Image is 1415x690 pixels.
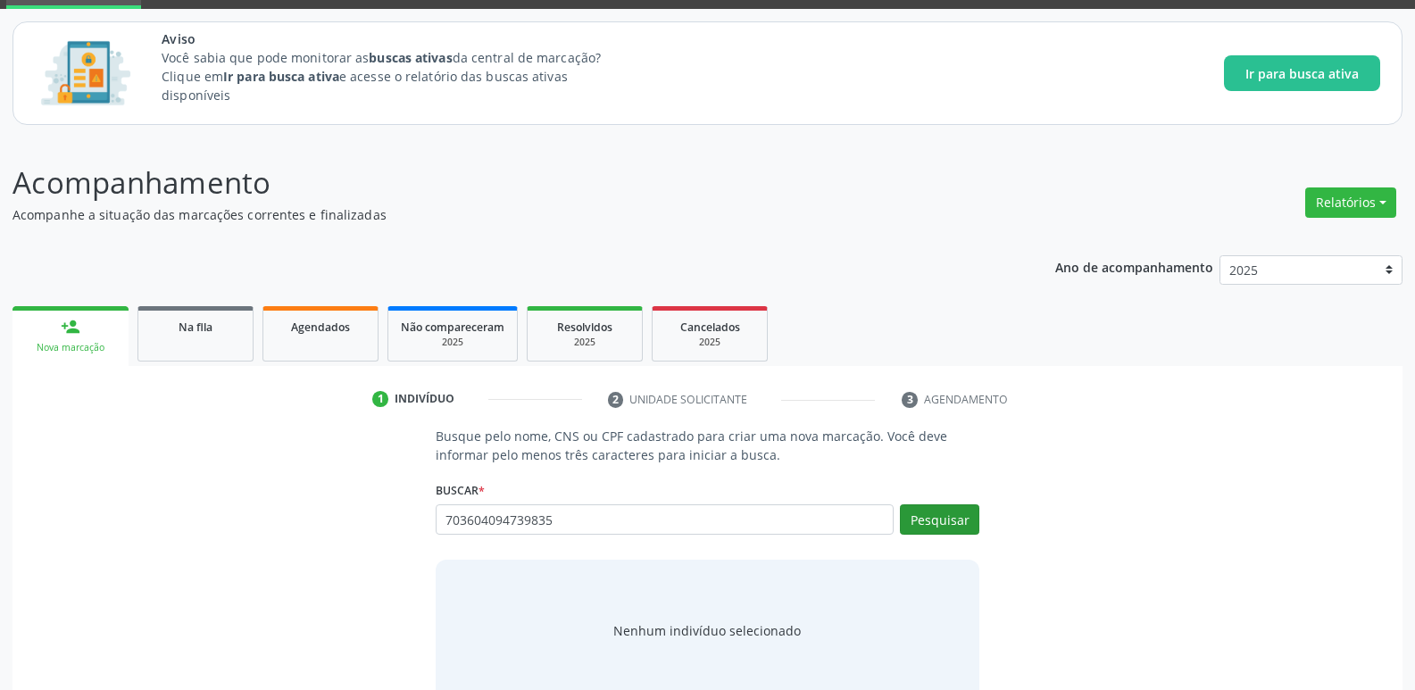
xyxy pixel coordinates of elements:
[436,504,894,535] input: Busque por nome, CNS ou CPF
[540,336,629,349] div: 2025
[557,320,612,335] span: Resolvidos
[436,427,979,464] p: Busque pelo nome, CNS ou CPF cadastrado para criar uma nova marcação. Você deve informar pelo men...
[900,504,979,535] button: Pesquisar
[1055,255,1213,278] p: Ano de acompanhamento
[179,320,212,335] span: Na fila
[401,336,504,349] div: 2025
[12,161,986,205] p: Acompanhamento
[401,320,504,335] span: Não compareceram
[372,391,388,407] div: 1
[665,336,754,349] div: 2025
[162,48,634,104] p: Você sabia que pode monitorar as da central de marcação? Clique em e acesse o relatório das busca...
[12,205,986,224] p: Acompanhe a situação das marcações correntes e finalizadas
[25,341,116,354] div: Nova marcação
[1305,187,1396,218] button: Relatórios
[1224,55,1380,91] button: Ir para busca ativa
[35,33,137,113] img: Imagem de CalloutCard
[223,68,339,85] strong: Ir para busca ativa
[613,621,801,640] div: Nenhum indivíduo selecionado
[1245,64,1359,83] span: Ir para busca ativa
[369,49,452,66] strong: buscas ativas
[162,29,634,48] span: Aviso
[680,320,740,335] span: Cancelados
[436,477,485,504] label: Buscar
[61,317,80,337] div: person_add
[291,320,350,335] span: Agendados
[395,391,454,407] div: Indivíduo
